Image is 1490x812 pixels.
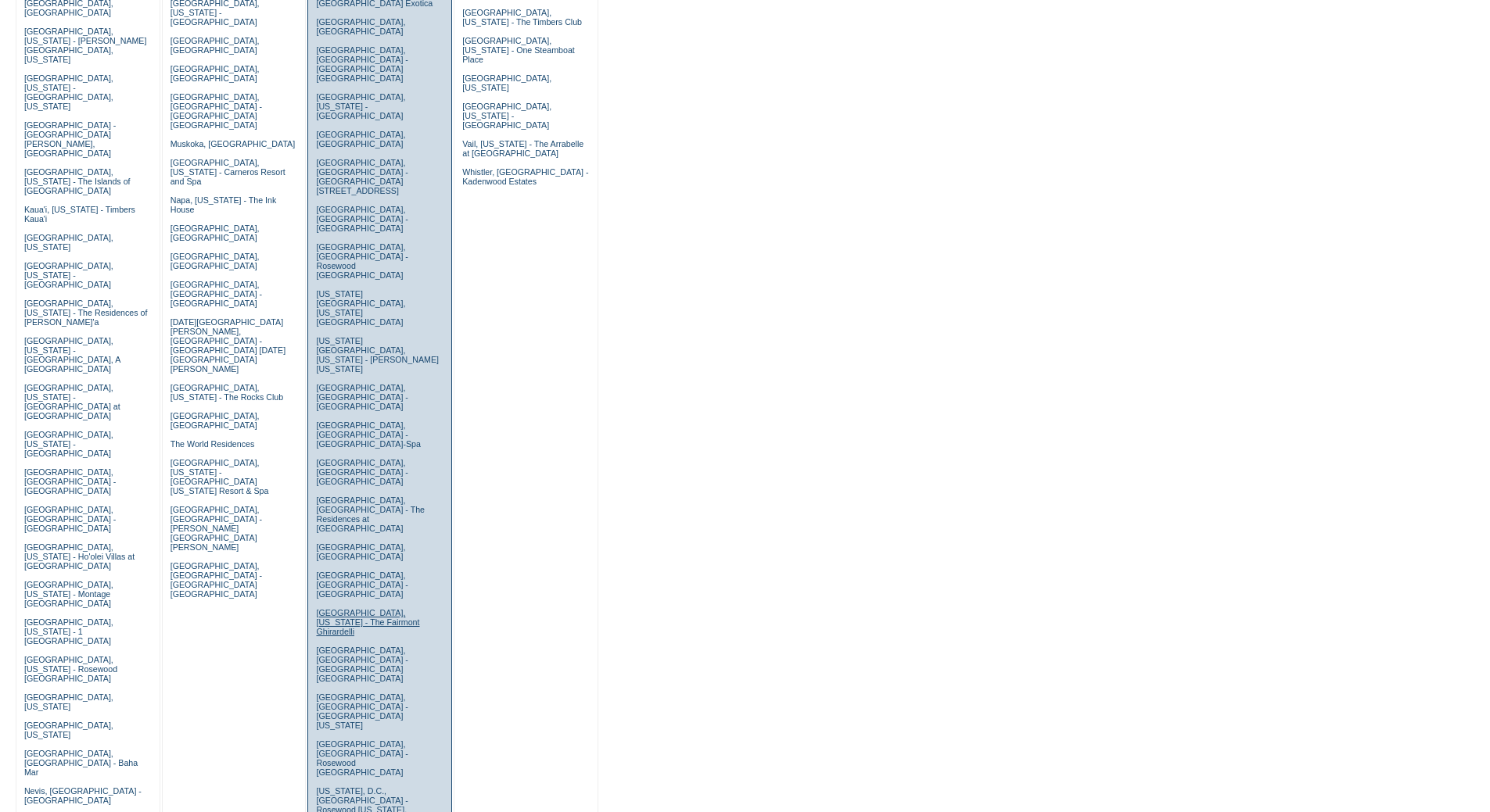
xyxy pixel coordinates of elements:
[462,36,575,64] a: [GEOGRAPHIC_DATA], [US_STATE] - One Steamboat Place
[316,458,408,486] a: [GEOGRAPHIC_DATA], [GEOGRAPHIC_DATA] - [GEOGRAPHIC_DATA]
[24,430,113,458] a: [GEOGRAPHIC_DATA], [US_STATE] - [GEOGRAPHIC_DATA]
[316,692,408,730] a: [GEOGRAPHIC_DATA], [GEOGRAPHIC_DATA] - [GEOGRAPHIC_DATA] [US_STATE]
[171,139,295,148] a: Muskoka, [GEOGRAPHIC_DATA]
[316,739,408,777] a: [GEOGRAPHIC_DATA], [GEOGRAPHIC_DATA] - Rosewood [GEOGRAPHIC_DATA]
[171,561,262,599] a: [GEOGRAPHIC_DATA], [GEOGRAPHIC_DATA] - [GEOGRAPHIC_DATA] [GEOGRAPHIC_DATA]
[24,749,138,777] a: [GEOGRAPHIC_DATA], [GEOGRAPHIC_DATA] - Baha Mar
[24,721,113,739] a: [GEOGRAPHIC_DATA], [US_STATE]
[171,505,262,552] a: [GEOGRAPHIC_DATA], [GEOGRAPHIC_DATA] - [PERSON_NAME][GEOGRAPHIC_DATA][PERSON_NAME]
[24,617,113,646] a: [GEOGRAPHIC_DATA], [US_STATE] - 1 [GEOGRAPHIC_DATA]
[171,158,285,186] a: [GEOGRAPHIC_DATA], [US_STATE] - Carneros Resort and Spa
[316,205,408,233] a: [GEOGRAPHIC_DATA], [GEOGRAPHIC_DATA] - [GEOGRAPHIC_DATA]
[24,120,116,158] a: [GEOGRAPHIC_DATA] - [GEOGRAPHIC_DATA][PERSON_NAME], [GEOGRAPHIC_DATA]
[316,17,405,36] a: [GEOGRAPHIC_DATA], [GEOGRAPHIC_DATA]
[316,542,405,561] a: [GEOGRAPHIC_DATA], [GEOGRAPHIC_DATA]
[171,252,260,270] a: [GEOGRAPHIC_DATA], [GEOGRAPHIC_DATA]
[24,505,116,533] a: [GEOGRAPHIC_DATA], [GEOGRAPHIC_DATA] - [GEOGRAPHIC_DATA]
[24,73,113,111] a: [GEOGRAPHIC_DATA], [US_STATE] - [GEOGRAPHIC_DATA], [US_STATE]
[24,692,113,711] a: [GEOGRAPHIC_DATA], [US_STATE]
[171,439,255,449] a: The World Residences
[24,383,120,420] a: [GEOGRAPHIC_DATA], [US_STATE] - [GEOGRAPHIC_DATA] at [GEOGRAPHIC_DATA]
[171,317,285,374] a: [DATE][GEOGRAPHIC_DATA][PERSON_NAME], [GEOGRAPHIC_DATA] - [GEOGRAPHIC_DATA] [DATE][GEOGRAPHIC_DAT...
[316,289,405,327] a: [US_STATE][GEOGRAPHIC_DATA], [US_STATE][GEOGRAPHIC_DATA]
[24,542,135,571] a: [GEOGRAPHIC_DATA], [US_STATE] - Ho'olei Villas at [GEOGRAPHIC_DATA]
[462,139,583,158] a: Vail, [US_STATE] - The Arrabelle at [GEOGRAPHIC_DATA]
[171,411,260,430] a: [GEOGRAPHIC_DATA], [GEOGRAPHIC_DATA]
[316,158,408,195] a: [GEOGRAPHIC_DATA], [GEOGRAPHIC_DATA] - [GEOGRAPHIC_DATA][STREET_ADDRESS]
[316,242,408,280] a: [GEOGRAPHIC_DATA], [GEOGRAPHIC_DATA] - Rosewood [GEOGRAPHIC_DATA]
[462,8,582,27] a: [GEOGRAPHIC_DATA], [US_STATE] - The Timbers Club
[24,27,147,64] a: [GEOGRAPHIC_DATA], [US_STATE] - [PERSON_NAME][GEOGRAPHIC_DATA], [US_STATE]
[316,420,420,449] a: [GEOGRAPHIC_DATA], [GEOGRAPHIC_DATA] - [GEOGRAPHIC_DATA]-Spa
[316,92,405,120] a: [GEOGRAPHIC_DATA], [US_STATE] - [GEOGRAPHIC_DATA]
[24,233,113,252] a: [GEOGRAPHIC_DATA], [US_STATE]
[316,608,419,636] a: [GEOGRAPHIC_DATA], [US_STATE] - The Fairmont Ghirardelli
[171,224,260,242] a: [GEOGRAPHIC_DATA], [GEOGRAPHIC_DATA]
[171,458,269,495] a: [GEOGRAPHIC_DATA], [US_STATE] - [GEOGRAPHIC_DATA] [US_STATE] Resort & Spa
[462,167,588,186] a: Whistler, [GEOGRAPHIC_DATA] - Kadenwood Estates
[171,64,260,83] a: [GEOGRAPHIC_DATA], [GEOGRAPHIC_DATA]
[24,655,117,683] a: [GEOGRAPHIC_DATA], [US_STATE] - Rosewood [GEOGRAPHIC_DATA]
[24,580,113,608] a: [GEOGRAPHIC_DATA], [US_STATE] - Montage [GEOGRAPHIC_DATA]
[171,280,262,308] a: [GEOGRAPHIC_DATA], [GEOGRAPHIC_DATA] - [GEOGRAPHIC_DATA]
[171,195,277,214] a: Napa, [US_STATE] - The Ink House
[24,299,148,327] a: [GEOGRAPHIC_DATA], [US_STATE] - The Residences of [PERSON_NAME]'a
[316,130,405,148] a: [GEOGRAPHIC_DATA], [GEOGRAPHIC_DATA]
[316,45,408,83] a: [GEOGRAPHIC_DATA], [GEOGRAPHIC_DATA] - [GEOGRAPHIC_DATA] [GEOGRAPHIC_DATA]
[316,383,408,411] a: [GEOGRAPHIC_DATA], [GEOGRAPHIC_DATA] - [GEOGRAPHIC_DATA]
[316,571,408,599] a: [GEOGRAPHIC_DATA], [GEOGRAPHIC_DATA] - [GEOGRAPHIC_DATA]
[24,336,120,374] a: [GEOGRAPHIC_DATA], [US_STATE] - [GEOGRAPHIC_DATA], A [GEOGRAPHIC_DATA]
[462,102,551,130] a: [GEOGRAPHIC_DATA], [US_STATE] - [GEOGRAPHIC_DATA]
[24,261,113,289] a: [GEOGRAPHIC_DATA], [US_STATE] - [GEOGRAPHIC_DATA]
[24,167,131,195] a: [GEOGRAPHIC_DATA], [US_STATE] - The Islands of [GEOGRAPHIC_DATA]
[171,36,260,55] a: [GEOGRAPHIC_DATA], [GEOGRAPHIC_DATA]
[171,92,262,130] a: [GEOGRAPHIC_DATA], [GEOGRAPHIC_DATA] - [GEOGRAPHIC_DATA] [GEOGRAPHIC_DATA]
[24,786,142,805] a: Nevis, [GEOGRAPHIC_DATA] - [GEOGRAPHIC_DATA]
[462,73,551,92] a: [GEOGRAPHIC_DATA], [US_STATE]
[24,467,116,495] a: [GEOGRAPHIC_DATA], [GEOGRAPHIC_DATA] - [GEOGRAPHIC_DATA]
[171,383,284,402] a: [GEOGRAPHIC_DATA], [US_STATE] - The Rocks Club
[24,205,135,224] a: Kaua'i, [US_STATE] - Timbers Kaua'i
[316,336,439,374] a: [US_STATE][GEOGRAPHIC_DATA], [US_STATE] - [PERSON_NAME] [US_STATE]
[316,495,425,533] a: [GEOGRAPHIC_DATA], [GEOGRAPHIC_DATA] - The Residences at [GEOGRAPHIC_DATA]
[316,646,408,683] a: [GEOGRAPHIC_DATA], [GEOGRAPHIC_DATA] - [GEOGRAPHIC_DATA] [GEOGRAPHIC_DATA]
